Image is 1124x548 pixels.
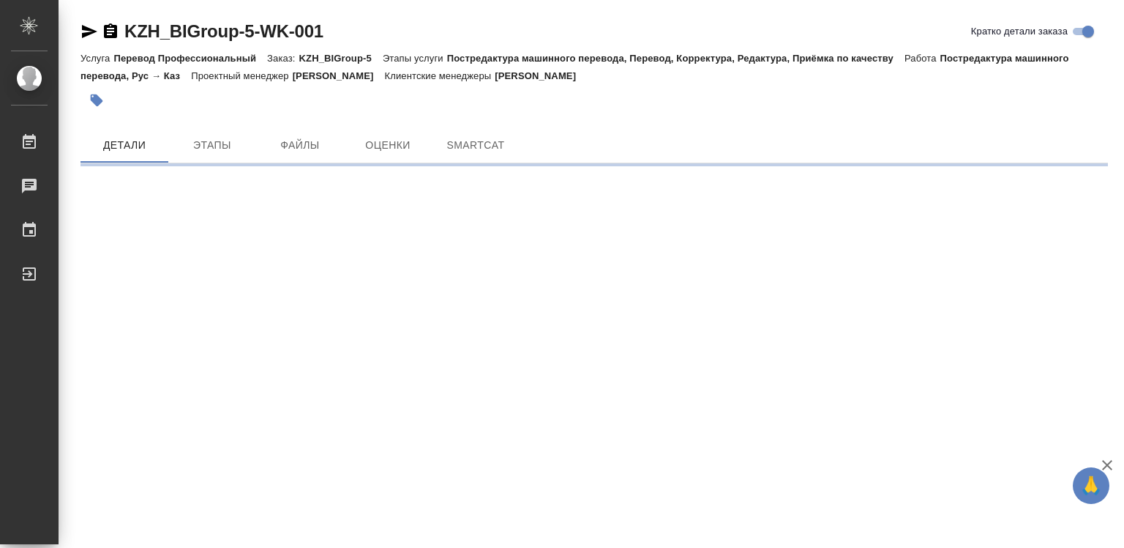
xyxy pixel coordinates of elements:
span: Файлы [265,136,335,155]
span: 🙏 [1079,470,1104,501]
p: Перевод Профессиональный [113,53,267,64]
span: SmartCat [441,136,511,155]
p: Этапы услуги [383,53,447,64]
p: KZH_BIGroup-5 [299,53,383,64]
p: Постредактура машинного перевода, Перевод, Корректура, Редактура, Приёмка по качеству [447,53,904,64]
a: KZH_BIGroup-5-WK-001 [124,21,323,41]
span: Оценки [353,136,423,155]
p: [PERSON_NAME] [495,70,587,81]
p: Проектный менеджер [191,70,292,81]
p: Услуга [80,53,113,64]
button: 🙏 [1073,467,1109,504]
p: Клиентские менеджеры [385,70,495,81]
span: Кратко детали заказа [971,24,1068,39]
button: Скопировать ссылку [102,23,119,40]
button: Скопировать ссылку для ЯМессенджера [80,23,98,40]
p: Заказ: [267,53,299,64]
button: Добавить тэг [80,84,113,116]
span: Детали [89,136,160,155]
p: [PERSON_NAME] [293,70,385,81]
span: Этапы [177,136,247,155]
p: Работа [904,53,940,64]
